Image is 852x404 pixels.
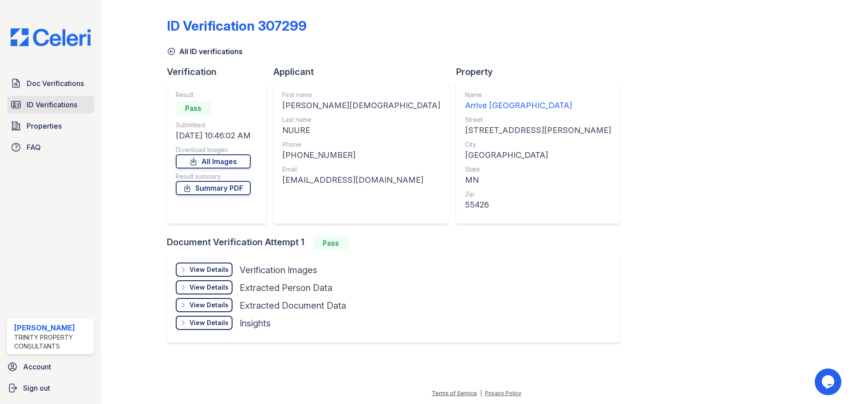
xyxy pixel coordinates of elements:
a: Summary PDF [176,181,251,195]
div: Name [465,90,611,99]
a: Name Arrive [GEOGRAPHIC_DATA] [465,90,611,112]
div: [PERSON_NAME] [14,322,91,333]
div: Zip [465,190,611,199]
span: FAQ [27,142,41,153]
div: Applicant [273,66,456,78]
span: Account [23,361,51,372]
div: Street [465,115,611,124]
div: First name [282,90,440,99]
div: Pass [313,236,349,250]
a: All Images [176,154,251,169]
a: Sign out [4,379,98,397]
div: Extracted Person Data [240,282,332,294]
a: FAQ [7,138,94,156]
img: CE_Logo_Blue-a8612792a0a2168367f1c8372b55b34899dd931a85d93a1a3d3e32e68fde9ad4.png [4,28,98,46]
div: Verification Images [240,264,317,276]
div: Email [282,165,440,174]
div: View Details [189,301,229,310]
div: Download Images [176,145,251,154]
div: Insights [240,317,271,329]
div: | [480,390,482,396]
div: [GEOGRAPHIC_DATA] [465,149,611,161]
div: Submitted [176,121,251,129]
div: Result summary [176,172,251,181]
div: Document Verification Attempt 1 [167,236,627,250]
div: View Details [189,283,229,292]
div: State [465,165,611,174]
div: [STREET_ADDRESS][PERSON_NAME] [465,124,611,137]
div: Pass [176,101,211,115]
a: ID Verifications [7,96,94,114]
div: Phone [282,140,440,149]
div: View Details [189,318,229,327]
a: Doc Verifications [7,75,94,92]
div: 55426 [465,199,611,211]
span: Doc Verifications [27,78,84,89]
div: Arrive [GEOGRAPHIC_DATA] [465,99,611,112]
div: View Details [189,265,229,274]
div: City [465,140,611,149]
a: Account [4,358,98,376]
div: Result [176,90,251,99]
div: Trinity Property Consultants [14,333,91,351]
div: Property [456,66,627,78]
div: [EMAIL_ADDRESS][DOMAIN_NAME] [282,174,440,186]
div: Last name [282,115,440,124]
div: Verification [167,66,273,78]
div: Extracted Document Data [240,299,346,312]
div: ID Verification 307299 [167,18,307,34]
div: NUURE [282,124,440,137]
div: [DATE] 10:46:02 AM [176,129,251,142]
iframe: chat widget [815,369,843,395]
span: Sign out [23,383,50,393]
div: [PHONE_NUMBER] [282,149,440,161]
span: ID Verifications [27,99,77,110]
div: [PERSON_NAME][DEMOGRAPHIC_DATA] [282,99,440,112]
a: Privacy Policy [485,390,521,396]
a: All ID verifications [167,46,243,57]
a: Terms of Service [432,390,477,396]
div: MN [465,174,611,186]
a: Properties [7,117,94,135]
span: Properties [27,121,62,131]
